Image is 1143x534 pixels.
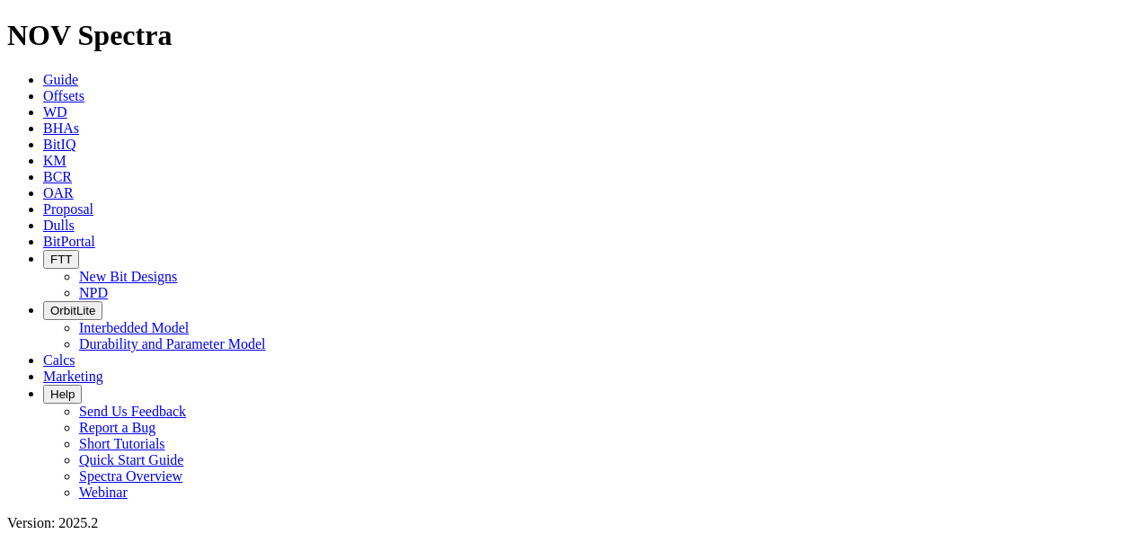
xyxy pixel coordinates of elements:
[79,320,189,335] a: Interbedded Model
[79,269,177,284] a: New Bit Designs
[79,336,266,352] a: Durability and Parameter Model
[79,285,108,300] a: NPD
[43,250,79,269] button: FTT
[43,385,82,404] button: Help
[43,301,102,320] button: OrbitLite
[43,369,103,384] a: Marketing
[43,137,75,152] a: BitIQ
[43,153,66,168] a: KM
[79,485,128,500] a: Webinar
[43,185,74,200] a: OAR
[43,88,84,103] a: Offsets
[43,352,75,368] a: Calcs
[43,120,79,136] a: BHAs
[43,104,67,120] a: WD
[43,218,75,233] a: Dulls
[79,420,155,435] a: Report a Bug
[43,234,95,249] a: BitPortal
[50,387,75,401] span: Help
[43,72,78,87] a: Guide
[79,468,182,484] a: Spectra Overview
[50,253,72,266] span: FTT
[79,436,165,451] a: Short Tutorials
[50,304,95,317] span: OrbitLite
[43,201,93,217] a: Proposal
[79,452,183,467] a: Quick Start Guide
[79,404,186,419] a: Send Us Feedback
[43,169,72,184] a: BCR
[7,515,1136,531] div: Version: 2025.2
[7,19,1136,52] h1: NOV Spectra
